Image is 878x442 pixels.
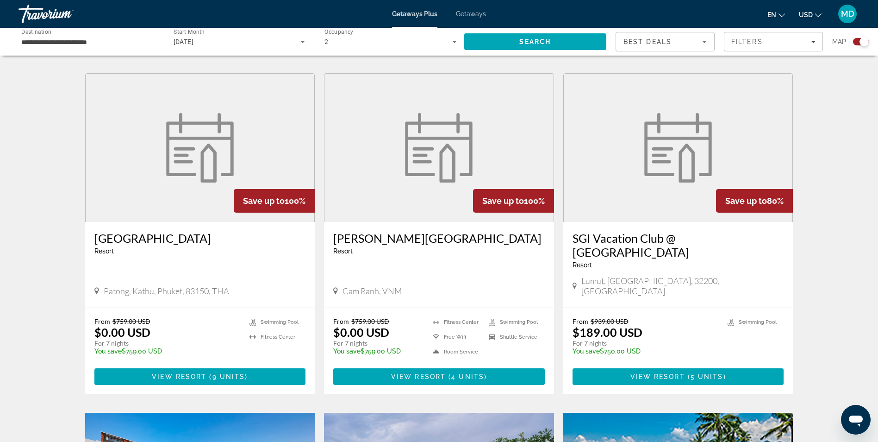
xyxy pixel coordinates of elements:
button: View Resort(9 units) [94,368,306,385]
span: MD [841,9,854,19]
span: Resort [573,261,592,269]
span: ( ) [206,373,248,380]
span: Search [519,38,551,45]
span: ( ) [685,373,726,380]
img: SGI Vacation Club @ Damai Laut Holiday Resort [639,113,717,183]
button: Change language [767,8,785,21]
span: Lumut, [GEOGRAPHIC_DATA], 32200, [GEOGRAPHIC_DATA] [581,276,784,296]
button: User Menu [835,4,859,24]
span: View Resort [630,373,685,380]
button: Filters [724,32,823,51]
span: Occupancy [324,29,354,35]
button: Change currency [799,8,822,21]
span: View Resort [152,373,206,380]
a: [GEOGRAPHIC_DATA] [94,231,306,245]
button: Search [464,33,607,50]
a: Getaways Plus [392,10,437,18]
span: $759.00 USD [112,317,150,325]
p: $0.00 USD [94,325,150,339]
span: Shuttle Service [500,334,537,340]
span: ( ) [446,373,487,380]
a: [PERSON_NAME][GEOGRAPHIC_DATA] [333,231,545,245]
span: View Resort [391,373,446,380]
button: View Resort(5 units) [573,368,784,385]
div: 80% [716,189,793,213]
p: $189.00 USD [573,325,642,339]
a: Patong Bay Hill Resort [85,73,315,222]
span: USD [799,11,813,19]
p: $759.00 USD [94,347,241,355]
a: Alma Resort [324,73,554,222]
span: Swimming Pool [739,319,777,325]
span: You save [94,347,122,355]
span: Cam Ranh, VNM [342,286,402,296]
span: Fitness Center [444,319,479,325]
a: SGI Vacation Club @ [GEOGRAPHIC_DATA] [573,231,784,259]
p: $0.00 USD [333,325,389,339]
span: 2 [324,38,328,45]
span: Room Service [444,349,478,355]
span: Map [832,35,846,48]
p: For 7 nights [94,339,241,347]
span: From [333,317,349,325]
span: en [767,11,776,19]
a: SGI Vacation Club @ Damai Laut Holiday Resort [563,73,793,222]
span: Best Deals [623,38,672,45]
span: Patong, Kathu, Phuket, 83150, THA [104,286,229,296]
span: Free Wifi [444,334,466,340]
img: Alma Resort [399,113,478,183]
span: Resort [94,247,114,255]
div: 100% [234,189,315,213]
iframe: Button to launch messaging window [841,405,871,435]
span: Save up to [482,196,524,206]
p: $759.00 USD [333,347,423,355]
span: $939.00 USD [591,317,629,325]
span: 5 units [691,373,723,380]
input: Select destination [21,37,154,48]
span: Resort [333,247,353,255]
span: From [94,317,110,325]
span: Fitness Center [261,334,295,340]
span: From [573,317,588,325]
span: [DATE] [174,38,194,45]
span: You save [573,347,600,355]
a: Travorium [19,2,111,26]
span: 9 units [212,373,245,380]
div: 100% [473,189,554,213]
img: Patong Bay Hill Resort [161,113,239,183]
span: Filters [731,38,763,45]
mat-select: Sort by [623,36,707,47]
p: $750.00 USD [573,347,719,355]
span: Swimming Pool [500,319,538,325]
span: You save [333,347,361,355]
button: View Resort(4 units) [333,368,545,385]
a: Getaways [456,10,486,18]
span: $759.00 USD [351,317,389,325]
span: Swimming Pool [261,319,299,325]
p: For 7 nights [573,339,719,347]
p: For 7 nights [333,339,423,347]
span: Destination [21,28,51,35]
span: Save up to [725,196,767,206]
span: 4 units [451,373,484,380]
span: Start Month [174,29,205,35]
span: Save up to [243,196,285,206]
